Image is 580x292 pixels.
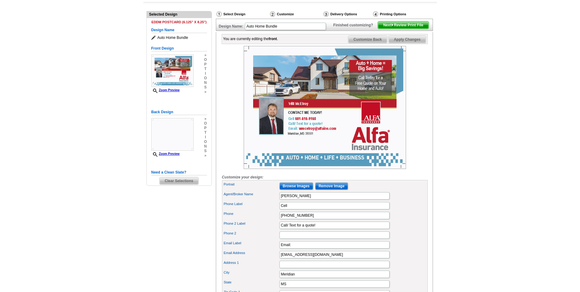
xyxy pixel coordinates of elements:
[269,37,277,41] b: front
[204,71,207,76] span: i
[222,175,264,179] i: Customize your design:
[204,149,207,153] span: s
[151,118,194,151] img: Z18894640_00001_2.jpg
[224,270,279,275] label: City
[204,117,207,121] span: »
[204,126,207,130] span: p
[323,11,372,17] div: Delivery Options
[372,11,427,17] div: Printing Options
[204,76,207,80] span: o
[151,20,207,24] h4: EDDM Postcard (6.125" x 8.25")
[204,144,207,149] span: n
[204,67,207,71] span: t
[151,152,180,155] a: Zoom Preview
[204,130,207,135] span: t
[244,46,406,169] img: Z18894640_00001_1.jpg
[224,221,279,226] label: Phone 2 Label
[216,11,269,19] div: Select Design
[151,27,207,33] h5: Design Name
[204,121,207,126] span: o
[458,150,580,292] iframe: LiveChat chat widget
[223,36,278,42] div: You are currently editing the .
[224,260,279,265] label: Address 1
[204,85,207,90] span: s
[151,35,207,41] span: Auto Home Bundle
[204,140,207,144] span: o
[204,80,207,85] span: n
[224,250,279,256] label: Email Address
[269,11,323,19] div: Customize
[224,182,279,187] label: Portrait
[323,11,329,17] img: Delivery Options
[204,62,207,67] span: p
[224,192,279,197] label: Agent/Broker Name
[224,231,279,236] label: Phone 2
[224,280,279,285] label: State
[389,36,426,43] span: Apply Changes
[204,58,207,62] span: o
[216,11,222,17] img: Select Design
[373,11,378,17] img: Printing Options & Summary
[348,36,387,43] span: Customize Back
[333,23,377,27] strong: Finished customizing?
[204,90,207,94] span: »
[224,241,279,246] label: Email Label
[270,11,275,17] img: Customize
[160,177,198,185] span: Clear Selections
[315,182,348,190] input: Remove Image
[391,24,394,26] img: button-next-arrow-white.png
[204,135,207,140] span: i
[151,46,207,51] h5: Front Design
[378,21,428,29] span: Next Review Print File
[204,53,207,58] span: »
[224,211,279,216] label: Phone
[151,109,207,115] h5: Back Design
[151,88,180,92] a: Zoom Preview
[204,153,207,158] span: »
[151,170,207,175] h5: Need a Clean Slate?
[147,11,212,17] div: Selected Design
[224,201,279,207] label: Phone Label
[219,24,243,28] strong: Design Name:
[151,54,194,87] img: Z18894640_00001_1.jpg
[279,182,313,190] input: Browse Images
